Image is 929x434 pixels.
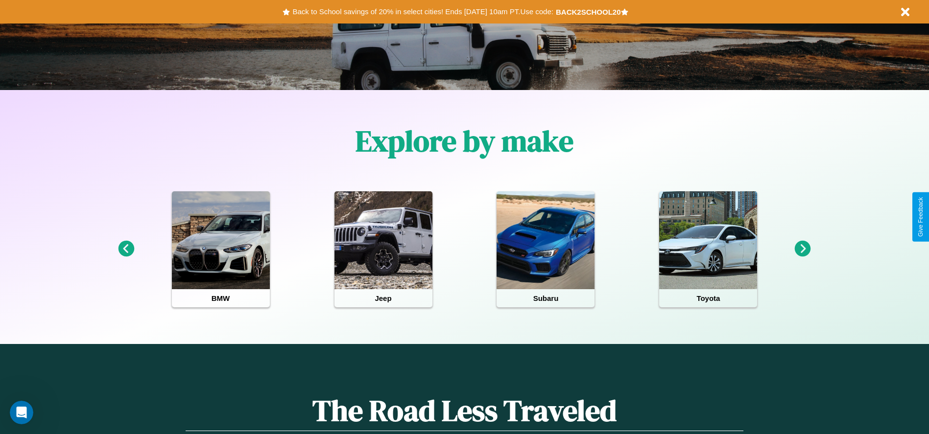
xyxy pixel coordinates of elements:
[497,289,595,307] h4: Subaru
[334,289,432,307] h4: Jeep
[10,401,33,424] iframe: Intercom live chat
[659,289,757,307] h4: Toyota
[556,8,621,16] b: BACK2SCHOOL20
[172,289,270,307] h4: BMW
[186,390,743,431] h1: The Road Less Traveled
[917,197,924,237] div: Give Feedback
[356,121,573,161] h1: Explore by make
[290,5,555,19] button: Back to School savings of 20% in select cities! Ends [DATE] 10am PT.Use code:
